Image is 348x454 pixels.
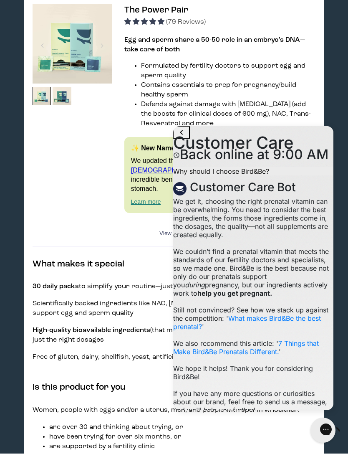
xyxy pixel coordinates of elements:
div: If you have any more questions or curiosities about our brand, feel free to send us a message, an... [6,267,166,292]
strong: 30 daily packs [33,283,79,290]
strong: Egg and sperm share a 50-50 role in an embryo’s DNA—take care of both [124,37,305,53]
span: The Power Pair [124,6,188,15]
div: We hope it helps! Thank you for considering Bird&Be! [6,242,166,259]
p: (that means they’re ready for your body to use) at just the right dosages [33,326,316,345]
span: 4.92 stars [124,19,166,25]
li: Defends against damage with [MEDICAL_DATA] (add the boosts for clinical doses of 600 mg), NAC, Tr... [141,100,316,129]
a: Learn more [131,198,161,205]
li: are over 30 and thinking about trying, or [49,423,316,432]
img: Customer Care Bot [6,60,20,74]
a: Power Prenatal for [DEMOGRAPHIC_DATA] [131,157,233,173]
p: to simplify your routine—just one sachet a day [33,282,316,292]
img: thumbnail image [33,87,51,106]
strong: ✨ New Name. Updated Formula. Same Benefits. ✨ [131,145,295,152]
li: are supported by a fertility clinic [49,442,316,451]
strong: help you get pregnant. [30,167,105,175]
p: We updated the formula so you still get the same incredible benefits in every pack, now easier on... [131,156,309,194]
a: What makes Bird&Be the best prenatal? [6,192,154,209]
div: Conversation messages [6,45,166,434]
img: thumbnail image [33,4,112,84]
li: Contains essentials to prep for pregnancy/build healthy sperm [141,81,316,100]
h4: What makes it special [33,258,316,271]
li: Formulated by fertility doctors to support egg and sperm quality [141,61,316,81]
span: View Less [159,231,184,236]
p: Scientifically backed ingredients like NAC, [MEDICAL_DATA] and Trans-Resveratrol to support egg a... [33,299,316,318]
li: have been trying for over six months, or [49,432,316,442]
div: We get it, choosing the right prenatal vitamin can be overwhelming. You need to consider the best... [6,75,166,175]
span: (79 Reviews) [166,19,206,25]
summary: View Less < [159,230,189,238]
iframe: Gorgias live chat messenger [306,415,340,446]
p: Free of gluten, dairy, shellfish, yeast, artificial colors/dyes and preservatives [33,353,316,362]
h3: Customer Care Bot [23,61,129,69]
strong: High-quality bioavailable ingredients [33,327,150,334]
em: during [18,159,38,167]
div: We also recommend this article: ' ' [6,217,166,234]
div: Still not convinced? See how we stack up against the competition: ' ' [6,184,166,209]
iframe: Gorgias live chat window [167,122,340,416]
img: thumbnail image [53,87,71,106]
p: Why should I choose Bird&Be? [6,45,166,53]
a: 7 Things that Make Bird&Be Prenatals Different. [6,217,152,234]
h4: Is this product for you [33,381,316,394]
p: Women, people with eggs and/or a uterus, men, and people with sperm who [33,406,316,415]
